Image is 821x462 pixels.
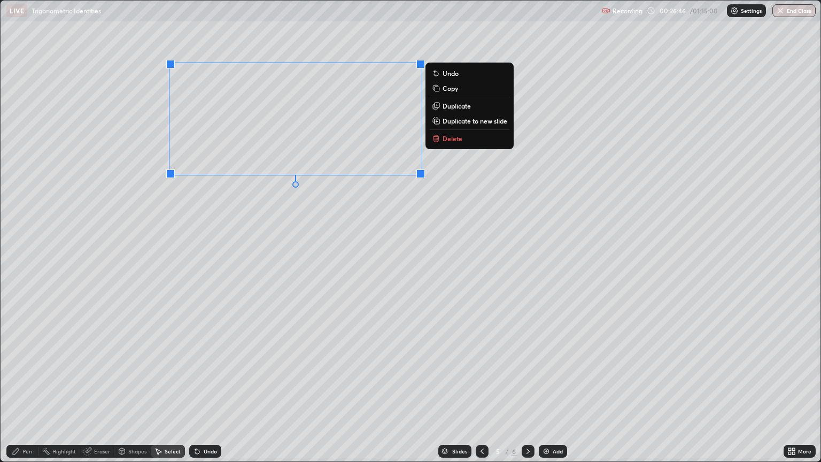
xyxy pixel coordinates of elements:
[32,6,101,15] p: Trigonometric Identities
[204,449,217,454] div: Undo
[128,449,146,454] div: Shapes
[443,69,459,78] p: Undo
[511,446,517,456] div: 6
[493,448,504,455] div: 5
[430,99,509,112] button: Duplicate
[553,449,563,454] div: Add
[772,4,816,17] button: End Class
[452,449,467,454] div: Slides
[443,102,471,110] p: Duplicate
[52,449,76,454] div: Highlight
[430,82,509,95] button: Copy
[94,449,110,454] div: Eraser
[741,8,762,13] p: Settings
[22,449,32,454] div: Pen
[602,6,610,15] img: recording.375f2c34.svg
[542,447,551,456] img: add-slide-button
[443,117,507,125] p: Duplicate to new slide
[430,67,509,80] button: Undo
[430,132,509,145] button: Delete
[10,6,24,15] p: LIVE
[613,7,642,15] p: Recording
[430,114,509,127] button: Duplicate to new slide
[165,449,181,454] div: Select
[506,448,509,455] div: /
[776,6,785,15] img: end-class-cross
[443,134,462,143] p: Delete
[730,6,739,15] img: class-settings-icons
[443,84,458,93] p: Copy
[798,449,811,454] div: More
